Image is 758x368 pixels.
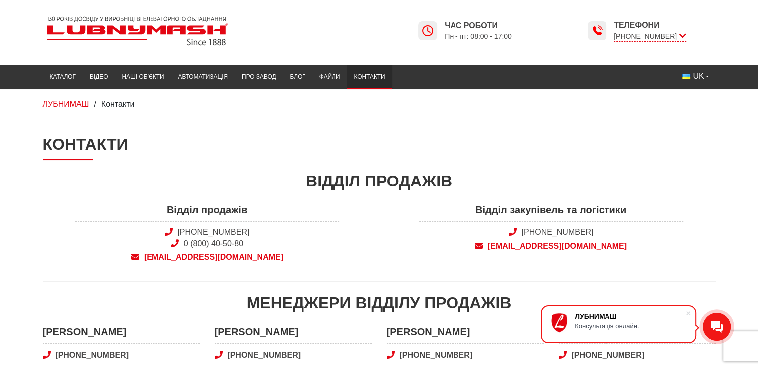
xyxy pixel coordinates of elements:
a: [EMAIL_ADDRESS][DOMAIN_NAME] [419,241,683,252]
span: Контакти [101,100,135,108]
img: Lubnymash time icon [422,25,434,37]
a: [PHONE_NUMBER] [177,228,249,236]
button: UK [675,67,715,85]
div: Відділ продажів [43,170,716,192]
span: Телефони [614,20,686,31]
a: [EMAIL_ADDRESS][DOMAIN_NAME] [75,252,339,263]
span: Пн - пт: 08:00 - 17:00 [445,32,512,41]
a: [PHONE_NUMBER] [215,350,372,361]
img: Lubnymash [43,12,232,50]
a: Контакти [347,67,392,87]
span: UK [693,71,704,82]
a: [PHONE_NUMBER] [521,228,593,236]
span: Відділ продажів [75,203,339,222]
div: ЛУБНИМАШ [575,312,685,320]
h1: Контакти [43,135,716,160]
a: Відео [83,67,115,87]
a: Блог [283,67,312,87]
span: [PERSON_NAME] [43,325,200,344]
div: Менеджери відділу продажів [43,292,716,314]
a: Автоматизація [171,67,235,87]
a: Файли [312,67,347,87]
a: [PHONE_NUMBER] [43,350,200,361]
a: 0 (800) 40-50-80 [184,239,243,248]
span: / [94,100,96,108]
a: Каталог [43,67,83,87]
img: Українська [682,74,690,79]
span: Відділ закупівель та логістики [419,203,683,222]
img: Lubnymash time icon [591,25,603,37]
a: [PHONE_NUMBER] [387,350,544,361]
div: Консультація онлайн. [575,322,685,330]
a: Наші об’єкти [115,67,171,87]
span: Час роботи [445,20,512,31]
span: [PHONE_NUMBER] [614,31,686,42]
a: [PHONE_NUMBER] [559,350,716,361]
a: Про завод [235,67,283,87]
a: ЛУБНИМАШ [43,100,89,108]
span: [PERSON_NAME] [387,325,544,344]
span: [PERSON_NAME] [215,325,372,344]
